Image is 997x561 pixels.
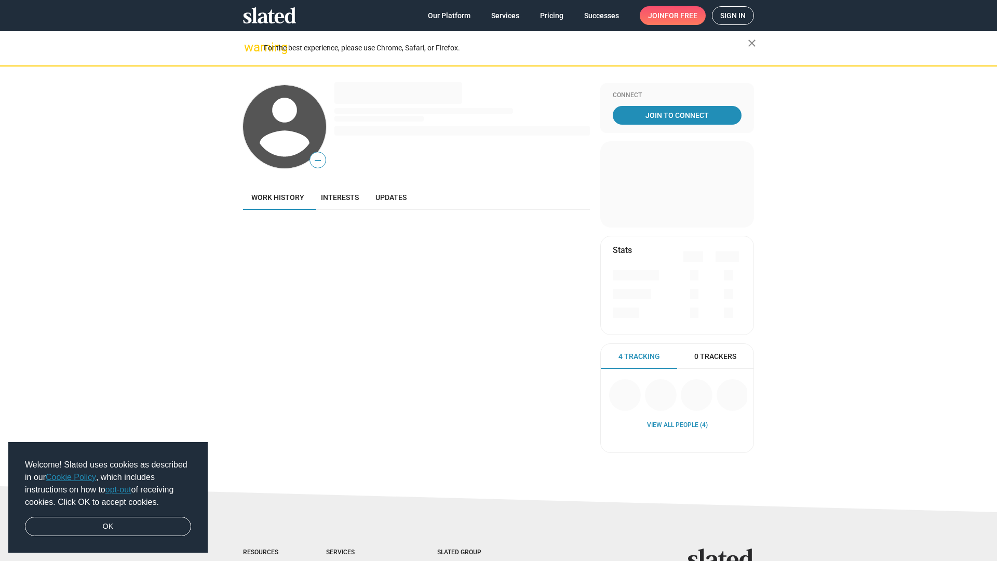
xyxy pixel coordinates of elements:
a: Join To Connect [613,106,742,125]
span: Sign in [720,7,746,24]
a: Updates [367,185,415,210]
span: Updates [375,193,407,202]
span: Our Platform [428,6,470,25]
span: Work history [251,193,304,202]
span: Join [648,6,697,25]
a: Pricing [532,6,572,25]
a: Sign in [712,6,754,25]
a: Our Platform [420,6,479,25]
mat-card-title: Stats [613,245,632,256]
div: Connect [613,91,742,100]
div: cookieconsent [8,442,208,553]
a: Work history [243,185,313,210]
a: Joinfor free [640,6,706,25]
span: for free [665,6,697,25]
span: Join To Connect [615,106,739,125]
a: Interests [313,185,367,210]
mat-icon: close [746,37,758,49]
a: opt-out [105,485,131,494]
span: 0 Trackers [694,352,736,362]
span: Welcome! Slated uses cookies as described in our , which includes instructions on how to of recei... [25,459,191,509]
a: Successes [576,6,627,25]
a: View all People (4) [647,421,708,430]
span: 4 Tracking [618,352,660,362]
a: Cookie Policy [46,473,96,482]
span: — [310,154,326,167]
span: Services [491,6,519,25]
div: Resources [243,549,285,557]
a: Services [483,6,528,25]
div: For the best experience, please use Chrome, Safari, or Firefox. [264,41,748,55]
span: Interests [321,193,359,202]
span: Successes [584,6,619,25]
a: dismiss cookie message [25,517,191,537]
div: Slated Group [437,549,508,557]
mat-icon: warning [244,41,257,54]
div: Services [326,549,396,557]
span: Pricing [540,6,563,25]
